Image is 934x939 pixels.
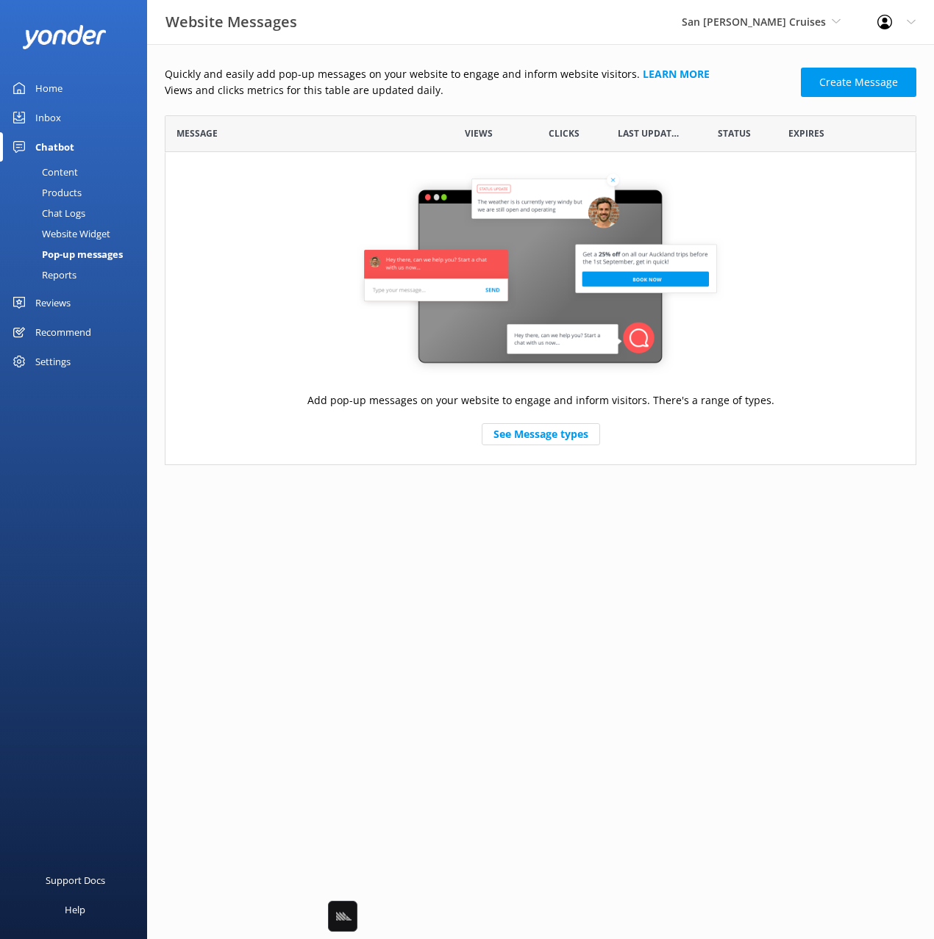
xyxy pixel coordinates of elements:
[465,126,493,140] span: Views
[9,182,147,203] a: Products
[549,126,580,140] span: Clicks
[9,203,147,223] a: Chat Logs
[618,126,681,140] span: Last updated
[788,126,824,140] span: Expires
[35,73,63,103] div: Home
[9,162,147,182] a: Content
[482,423,600,445] a: See Message types
[35,317,91,347] div: Recommend
[65,895,85,924] div: Help
[682,15,826,29] span: San [PERSON_NAME] Cruises
[9,265,147,285] a: Reports
[718,126,751,140] span: Status
[801,68,916,97] a: Create Message
[35,347,71,376] div: Settings
[9,223,110,244] div: Website Widget
[35,288,71,317] div: Reviews
[165,10,297,34] h3: Website Messages
[9,244,123,265] div: Pop-up messages
[46,866,105,895] div: Support Docs
[9,223,147,244] a: Website Widget
[9,244,147,265] a: Pop-up messages
[9,162,78,182] div: Content
[9,182,82,203] div: Products
[165,152,916,464] div: grid
[9,203,85,223] div: Chat Logs
[9,265,76,285] div: Reports
[165,66,792,82] p: Quickly and easily add pop-up messages on your website to engage and inform website visitors.
[35,132,74,162] div: Chatbot
[177,126,218,140] span: Message
[307,392,774,409] p: Add pop-up messages on your website to engage and inform visitors. There's a range of types.
[165,82,792,98] p: Views and clicks metrics for this table are updated daily.
[35,103,61,132] div: Inbox
[643,67,710,81] a: Learn more
[22,25,107,49] img: yonder-white-logo.png
[357,170,724,376] img: website-message-default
